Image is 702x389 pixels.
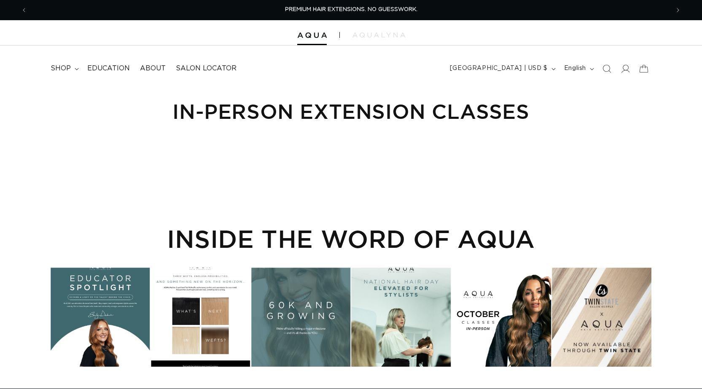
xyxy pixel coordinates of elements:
[82,59,135,78] a: Education
[597,59,616,78] summary: Search
[176,64,237,73] span: Salon Locator
[297,32,327,38] img: Aqua Hair Extensions
[135,59,171,78] a: About
[452,268,551,367] div: Instagram post opens in a popup
[669,2,687,18] button: Next announcement
[51,224,651,253] h2: INSIDE THE WORD OF AQUA
[51,268,150,367] div: Instagram post opens in a popup
[46,59,82,78] summary: shop
[171,59,242,78] a: Salon Locator
[51,64,71,73] span: shop
[552,268,651,367] div: Instagram post opens in a popup
[285,7,417,12] span: PREMIUM HAIR EXTENSIONS. NO GUESSWORK.
[140,64,166,73] span: About
[445,61,559,77] button: [GEOGRAPHIC_DATA] | USD $
[352,32,405,38] img: aqualyna.com
[151,268,250,367] div: Instagram post opens in a popup
[352,268,451,367] div: Instagram post opens in a popup
[87,64,130,73] span: Education
[15,2,33,18] button: Previous announcement
[559,61,597,77] button: English
[51,98,651,124] h1: In-Person Extension Classes
[450,64,548,73] span: [GEOGRAPHIC_DATA] | USD $
[564,64,586,73] span: English
[251,268,351,367] div: Instagram post opens in a popup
